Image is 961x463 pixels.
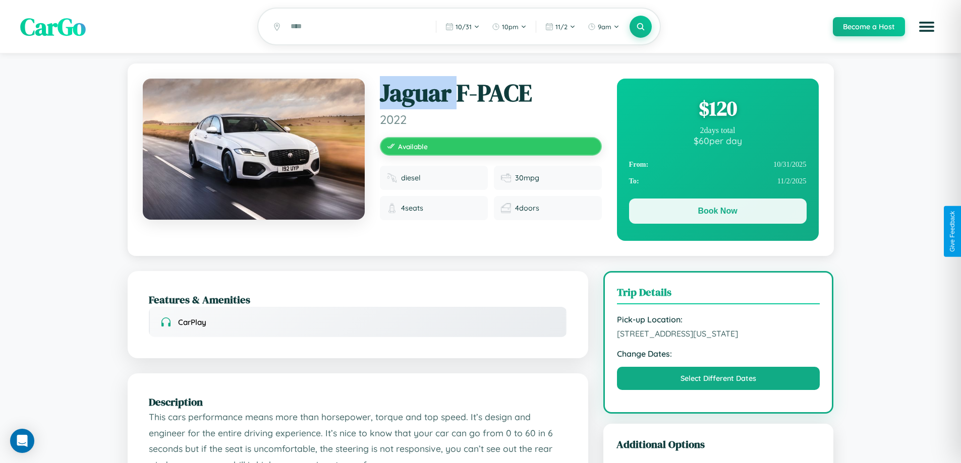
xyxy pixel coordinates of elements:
strong: Pick-up Location: [617,314,820,324]
span: CarGo [20,10,86,43]
button: 11/2 [540,19,581,35]
span: 4 doors [515,204,539,213]
span: diesel [401,173,421,182]
span: [STREET_ADDRESS][US_STATE] [617,328,820,339]
strong: Change Dates: [617,349,820,359]
h3: Additional Options [616,437,821,451]
h2: Description [149,394,567,409]
img: Fuel efficiency [501,173,511,183]
span: 10 / 31 [456,23,472,31]
div: Open Intercom Messenger [10,429,34,453]
div: 2 days total [629,126,807,135]
h1: Jaguar F-PACE [380,79,602,108]
button: 10pm [487,19,532,35]
div: 10 / 31 / 2025 [629,156,807,173]
div: Give Feedback [949,211,956,252]
button: Select Different Dates [617,367,820,390]
button: 10/31 [440,19,485,35]
span: 10pm [502,23,519,31]
span: 11 / 2 [555,23,568,31]
h3: Trip Details [617,285,820,304]
strong: To: [629,177,639,185]
button: 9am [583,19,625,35]
button: Become a Host [833,17,905,36]
strong: From: [629,160,649,169]
img: Jaguar F-PACE 2022 [143,79,365,220]
span: 2022 [380,112,602,127]
span: 4 seats [401,204,423,213]
img: Fuel type [387,173,397,183]
button: Book Now [629,199,807,224]
img: Doors [501,203,511,213]
div: $ 60 per day [629,135,807,146]
span: 30 mpg [515,173,539,182]
h2: Features & Amenities [149,292,567,307]
img: Seats [387,203,397,213]
div: 11 / 2 / 2025 [629,173,807,189]
span: 9am [598,23,611,31]
span: CarPlay [178,317,206,327]
div: $ 120 [629,95,807,122]
span: Available [398,142,428,151]
button: Open menu [913,13,941,41]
